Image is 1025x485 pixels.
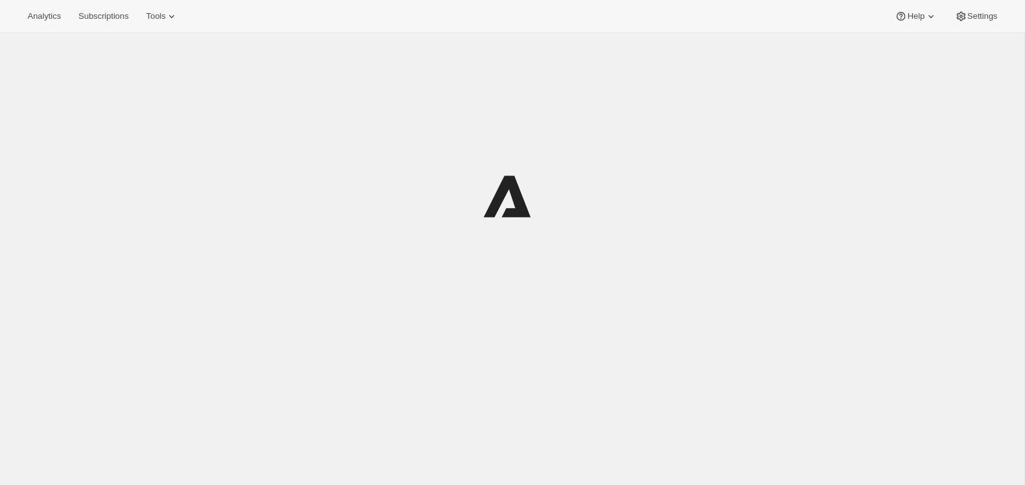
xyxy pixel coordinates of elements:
span: Subscriptions [78,11,128,21]
button: Analytics [20,8,68,25]
span: Analytics [28,11,61,21]
button: Subscriptions [71,8,136,25]
button: Tools [138,8,185,25]
button: Settings [947,8,1005,25]
span: Help [907,11,924,21]
span: Settings [967,11,997,21]
span: Tools [146,11,165,21]
button: Help [887,8,944,25]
